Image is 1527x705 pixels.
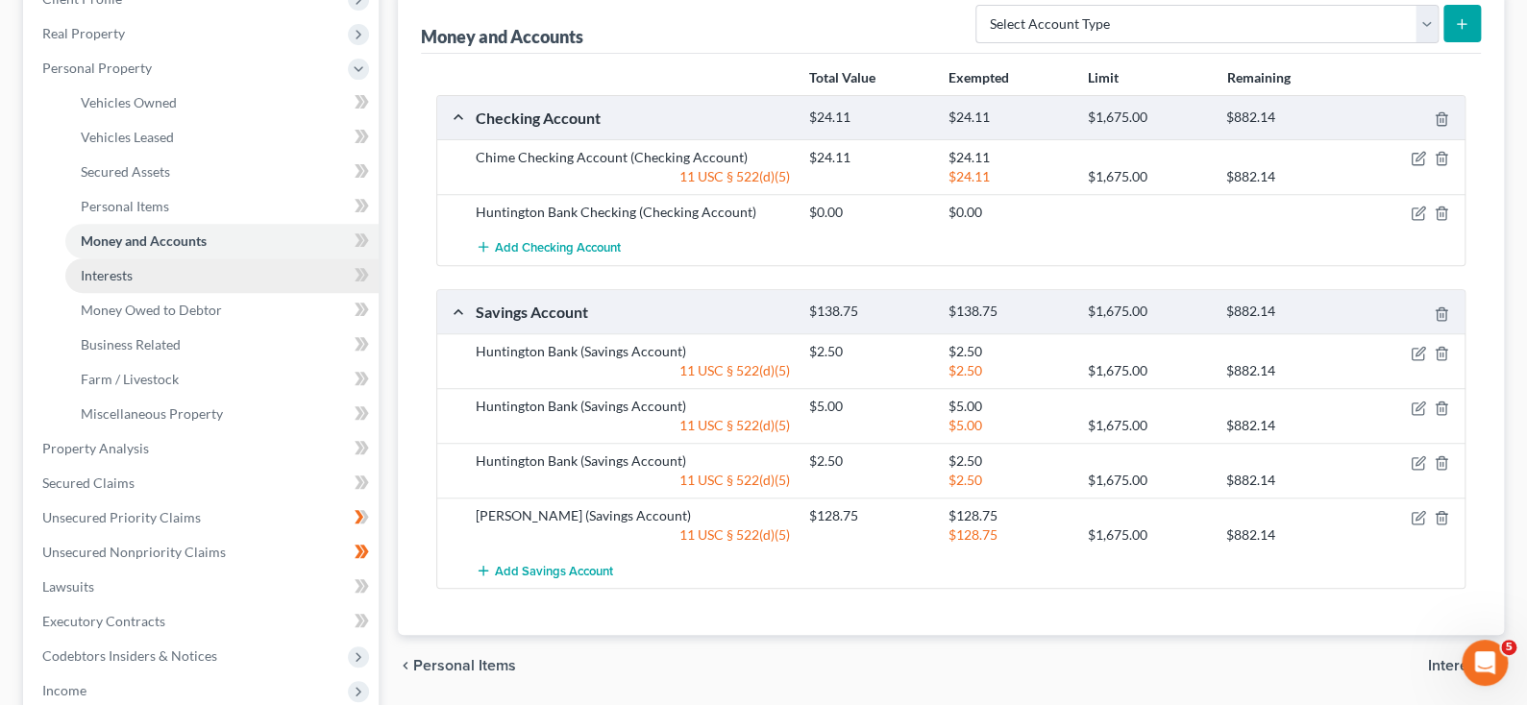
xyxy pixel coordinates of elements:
[1462,640,1508,686] iframe: Intercom live chat
[495,563,613,578] span: Add Savings Account
[939,416,1078,435] div: $5.00
[466,167,800,186] div: 11 USC § 522(d)(5)
[81,129,174,145] span: Vehicles Leased
[42,682,86,698] span: Income
[939,109,1078,127] div: $24.11
[466,361,800,380] div: 11 USC § 522(d)(5)
[65,85,379,120] a: Vehicles Owned
[1087,69,1118,85] strong: Limit
[81,163,170,180] span: Secured Assets
[42,578,94,595] span: Lawsuits
[421,25,583,48] div: Money and Accounts
[65,155,379,189] a: Secured Assets
[466,203,800,222] div: Huntington Bank Checking (Checking Account)
[939,167,1078,186] div: $24.11
[81,302,222,318] span: Money Owed to Debtor
[1217,525,1356,545] div: $882.14
[42,474,135,491] span: Secured Claims
[1501,640,1516,655] span: 5
[1428,658,1489,673] span: Interests
[27,466,379,500] a: Secured Claims
[800,451,939,471] div: $2.50
[800,109,939,127] div: $24.11
[800,397,939,416] div: $5.00
[1217,167,1356,186] div: $882.14
[800,506,939,525] div: $128.75
[42,647,217,664] span: Codebtors Insiders & Notices
[42,60,152,76] span: Personal Property
[65,120,379,155] a: Vehicles Leased
[466,471,800,490] div: 11 USC § 522(d)(5)
[1217,416,1356,435] div: $882.14
[81,336,181,352] span: Business Related
[809,69,875,85] strong: Total Value
[1217,471,1356,490] div: $882.14
[81,267,133,283] span: Interests
[948,69,1009,85] strong: Exempted
[1077,471,1217,490] div: $1,675.00
[466,451,800,471] div: Huntington Bank (Savings Account)
[466,148,800,167] div: Chime Checking Account (Checking Account)
[65,328,379,362] a: Business Related
[1226,69,1290,85] strong: Remaining
[398,658,516,673] button: chevron_left Personal Items
[65,258,379,293] a: Interests
[1217,303,1356,321] div: $882.14
[1077,525,1217,545] div: $1,675.00
[1077,167,1217,186] div: $1,675.00
[1077,109,1217,127] div: $1,675.00
[27,431,379,466] a: Property Analysis
[800,303,939,321] div: $138.75
[65,189,379,224] a: Personal Items
[800,148,939,167] div: $24.11
[466,302,800,322] div: Savings Account
[27,604,379,639] a: Executory Contracts
[65,293,379,328] a: Money Owed to Debtor
[939,148,1078,167] div: $24.11
[27,570,379,604] a: Lawsuits
[800,342,939,361] div: $2.50
[466,342,800,361] div: Huntington Bank (Savings Account)
[939,525,1078,545] div: $128.75
[65,224,379,258] a: Money and Accounts
[413,658,516,673] span: Personal Items
[81,232,207,249] span: Money and Accounts
[939,506,1078,525] div: $128.75
[939,342,1078,361] div: $2.50
[1217,361,1356,380] div: $882.14
[42,440,149,456] span: Property Analysis
[81,371,179,387] span: Farm / Livestock
[1428,658,1504,673] button: Interests chevron_right
[81,94,177,110] span: Vehicles Owned
[939,203,1078,222] div: $0.00
[939,451,1078,471] div: $2.50
[1077,416,1217,435] div: $1,675.00
[495,240,621,255] span: Add Checking Account
[1077,361,1217,380] div: $1,675.00
[27,535,379,570] a: Unsecured Nonpriority Claims
[939,361,1078,380] div: $2.50
[466,506,800,525] div: [PERSON_NAME] (Savings Account)
[800,203,939,222] div: $0.00
[42,613,165,629] span: Executory Contracts
[65,397,379,431] a: Miscellaneous Property
[81,198,169,214] span: Personal Items
[466,108,800,128] div: Checking Account
[1217,109,1356,127] div: $882.14
[939,471,1078,490] div: $2.50
[466,525,800,545] div: 11 USC § 522(d)(5)
[65,362,379,397] a: Farm / Livestock
[42,25,125,41] span: Real Property
[939,397,1078,416] div: $5.00
[939,303,1078,321] div: $138.75
[42,544,226,560] span: Unsecured Nonpriority Claims
[466,397,800,416] div: Huntington Bank (Savings Account)
[466,416,800,435] div: 11 USC § 522(d)(5)
[1077,303,1217,321] div: $1,675.00
[27,500,379,535] a: Unsecured Priority Claims
[398,658,413,673] i: chevron_left
[42,509,201,525] span: Unsecured Priority Claims
[476,552,613,588] button: Add Savings Account
[476,230,621,265] button: Add Checking Account
[81,405,223,422] span: Miscellaneous Property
